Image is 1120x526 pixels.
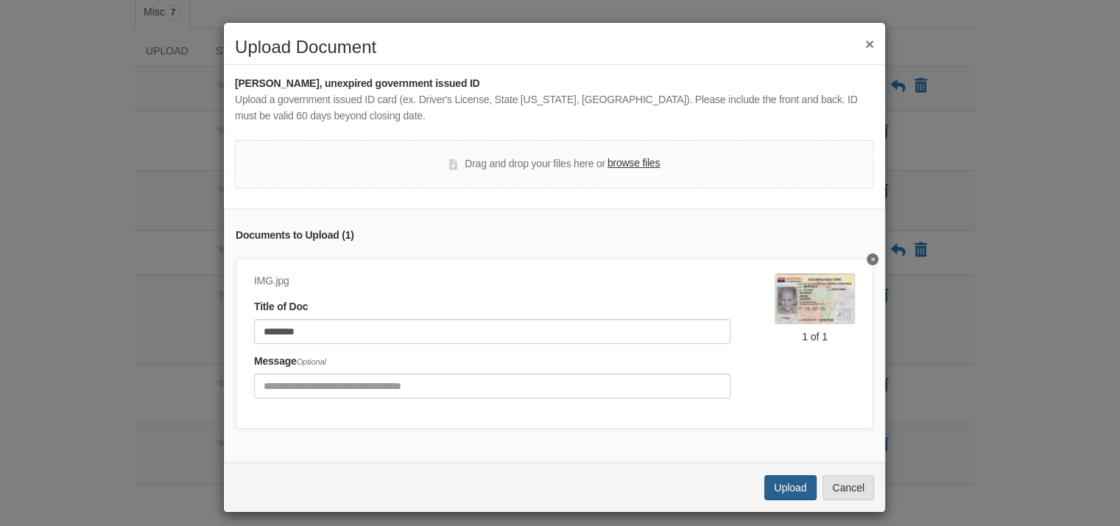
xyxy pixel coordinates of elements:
span: Optional [297,357,326,366]
button: Delete freddaid [867,253,878,265]
img: IMG.jpg [775,273,855,324]
div: Upload a government issued ID card (ex. Driver's License, State [US_STATE], [GEOGRAPHIC_DATA]). P... [235,92,874,125]
div: [PERSON_NAME], unexpired government issued ID [235,76,874,92]
label: Title of Doc [254,299,308,315]
div: 1 of 1 [775,329,855,344]
label: browse files [607,155,660,172]
button: × [865,36,874,52]
h2: Upload Document [235,38,874,57]
input: Document Title [254,319,730,344]
button: Upload [764,475,816,500]
div: IMG.jpg [254,273,730,290]
div: Drag and drop your files here or [449,155,660,173]
label: Message [254,354,326,370]
button: Cancel [823,475,874,500]
input: Include any comments on this document [254,374,730,399]
div: Documents to Upload ( 1 ) [236,228,873,244]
